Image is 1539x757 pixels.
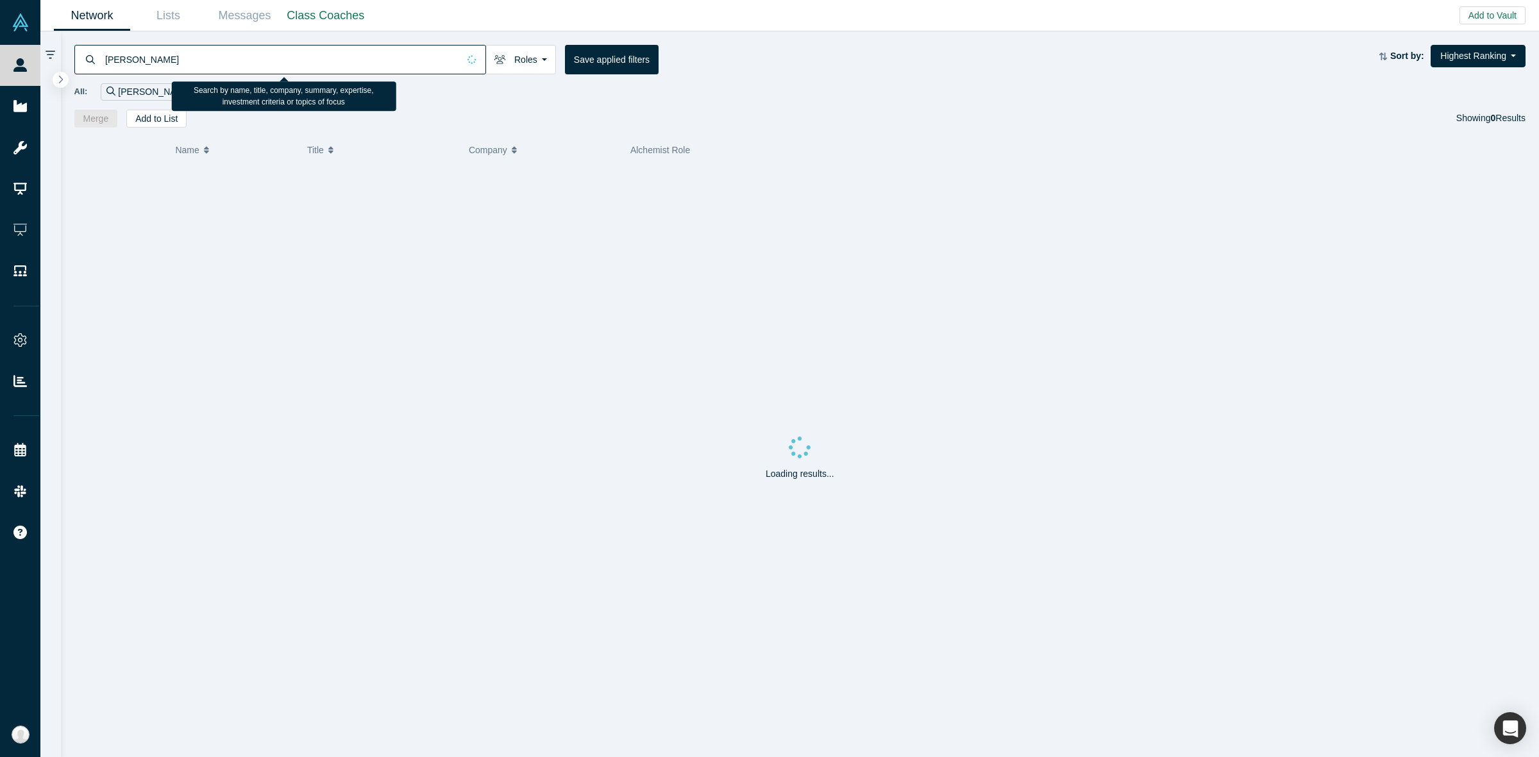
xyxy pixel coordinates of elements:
[469,137,507,163] span: Company
[12,13,29,31] img: Alchemist Vault Logo
[192,85,201,99] button: Remove Filter
[206,1,283,31] a: Messages
[469,137,617,163] button: Company
[130,1,206,31] a: Lists
[485,45,556,74] button: Roles
[12,726,29,744] img: Anna Sanchez's Account
[1491,113,1496,123] strong: 0
[565,45,659,74] button: Save applied filters
[1459,6,1526,24] button: Add to Vault
[630,145,690,155] span: Alchemist Role
[1491,113,1526,123] span: Results
[101,83,207,101] div: [PERSON_NAME]
[126,110,187,128] button: Add to List
[307,137,324,163] span: Title
[74,110,118,128] button: Merge
[307,137,455,163] button: Title
[54,1,130,31] a: Network
[1431,45,1526,67] button: Highest Ranking
[175,137,199,163] span: Name
[1390,51,1424,61] strong: Sort by:
[104,44,458,74] input: Search by name, title, company, summary, expertise, investment criteria or topics of focus
[1456,110,1526,128] div: Showing
[74,85,88,98] span: All:
[283,1,369,31] a: Class Coaches
[175,137,294,163] button: Name
[766,467,834,481] p: Loading results...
